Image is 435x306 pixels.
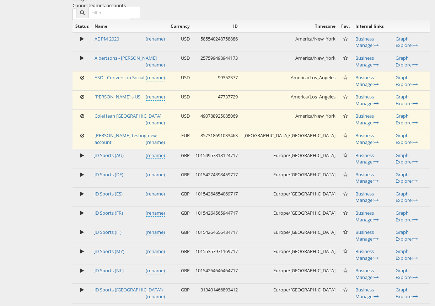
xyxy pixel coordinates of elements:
[88,7,140,18] input: Filter
[241,71,338,91] td: America/Los_Angeles
[193,149,241,168] td: 10154957818124717
[193,71,241,91] td: 99352377
[95,55,157,61] a: Albertsons - [PERSON_NAME]
[146,119,165,127] a: (rename)
[355,286,379,300] a: Business Manager
[72,2,430,9] div: Connected accounts
[146,210,165,217] a: (rename)
[193,32,241,52] td: 585540248758886
[95,93,140,100] a: [PERSON_NAME]'s US
[241,284,338,303] td: Europe/[GEOGRAPHIC_DATA]
[396,93,418,107] a: Graph Explorer
[146,229,165,236] a: (rename)
[355,132,379,145] a: Business Manager
[95,74,144,81] a: ASO - Conversion Social
[168,149,193,168] td: GBP
[193,129,241,149] td: 857318691033463
[241,52,338,71] td: America/New_York
[95,152,124,159] a: JD Sports (AU)
[146,248,165,255] a: (rename)
[146,171,165,178] a: (rename)
[396,267,418,280] a: Graph Explorer
[355,74,379,87] a: Business Manager
[193,20,241,32] th: ID
[396,55,418,68] a: Graph Explorer
[241,245,338,264] td: Europe/[GEOGRAPHIC_DATA]
[396,286,418,300] a: Graph Explorer
[396,210,418,223] a: Graph Explorer
[241,168,338,187] td: Europe/[GEOGRAPHIC_DATA]
[355,210,379,223] a: Business Manager
[353,20,393,32] th: Internal links
[241,32,338,52] td: America/New_York
[146,61,165,69] a: (rename)
[396,248,418,261] a: Graph Explorer
[241,149,338,168] td: Europe/[GEOGRAPHIC_DATA]
[396,171,418,184] a: Graph Explorer
[355,229,379,242] a: Business Manager
[355,152,379,165] a: Business Manager
[168,168,193,187] td: GBP
[168,129,193,149] td: EUR
[95,36,119,42] a: AE PM 2020
[146,36,165,43] a: (rename)
[168,226,193,245] td: GBP
[193,226,241,245] td: 10154264656484717
[396,113,418,126] a: Graph Explorer
[396,132,418,145] a: Graph Explorer
[355,113,379,126] a: Business Manager
[193,206,241,226] td: 10154264565944717
[355,267,379,280] a: Business Manager
[241,110,338,129] td: America/New_York
[355,36,379,49] a: Business Manager
[72,9,130,20] button: ConnectmetaAccounts
[193,264,241,284] td: 10154264646464717
[396,36,418,49] a: Graph Explorer
[168,245,193,264] td: GBP
[241,206,338,226] td: Europe/[GEOGRAPHIC_DATA]
[168,110,193,129] td: USD
[355,55,379,68] a: Business Manager
[92,20,168,32] th: Name
[193,245,241,264] td: 10155357971169717
[241,20,338,32] th: Timezone
[168,284,193,303] td: GBP
[95,113,161,119] a: ColeHaan [GEOGRAPHIC_DATA]
[146,139,165,146] a: (rename)
[355,248,379,261] a: Business Manager
[168,52,193,71] td: USD
[96,2,107,9] span: meta
[146,267,165,274] a: (rename)
[396,74,418,87] a: Graph Explorer
[168,187,193,206] td: GBP
[193,168,241,187] td: 10154274398459717
[146,93,165,101] a: (rename)
[168,71,193,91] td: USD
[396,152,418,165] a: Graph Explorer
[355,93,379,107] a: Business Manager
[193,52,241,71] td: 257599498944173
[95,267,124,274] a: JD Sports (NL)
[146,190,165,198] a: (rename)
[72,20,92,32] th: Status
[355,190,379,204] a: Business Manager
[146,293,165,300] a: (rename)
[95,229,122,235] a: JD Sports (IT)
[193,284,241,303] td: 313401466893412
[241,226,338,245] td: Europe/[GEOGRAPHIC_DATA]
[95,210,123,216] a: JD Sports (FR)
[168,20,193,32] th: Currency
[146,74,165,81] a: (rename)
[95,190,123,197] a: JD Sports (ES)
[241,187,338,206] td: Europe/[GEOGRAPHIC_DATA]
[193,91,241,110] td: 47737729
[168,91,193,110] td: USD
[338,20,353,32] th: Fav.
[193,110,241,129] td: 490788925085069
[241,91,338,110] td: America/Los_Angeles
[168,206,193,226] td: GBP
[168,264,193,284] td: GBP
[241,129,338,149] td: [GEOGRAPHIC_DATA]/[GEOGRAPHIC_DATA]
[241,264,338,284] td: Europe/[GEOGRAPHIC_DATA]
[146,152,165,159] a: (rename)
